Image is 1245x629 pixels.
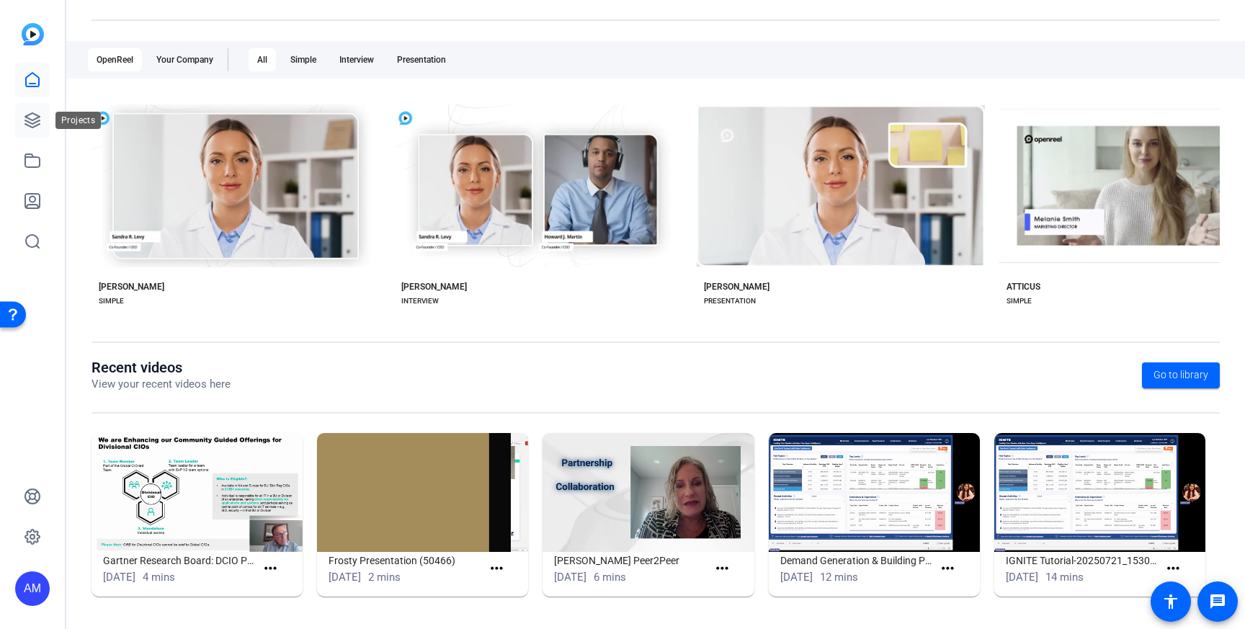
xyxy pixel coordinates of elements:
span: 6 mins [594,571,626,584]
h1: Recent videos [92,359,231,376]
div: Presentation [388,48,455,71]
img: Demand Generation & Building Pipeline Video [769,433,980,552]
span: 14 mins [1045,571,1084,584]
div: [PERSON_NAME] [99,281,164,293]
div: Projects [55,112,101,129]
div: AM [15,571,50,606]
mat-icon: accessibility [1162,593,1179,610]
div: Interview [331,48,383,71]
h1: Demand Generation & Building Pipeline Video [780,552,933,569]
mat-icon: more_horiz [939,560,957,578]
a: Go to library [1142,362,1220,388]
div: [PERSON_NAME] [704,281,769,293]
div: Your Company [148,48,222,71]
div: All [249,48,276,71]
mat-icon: more_horiz [262,560,280,578]
span: [DATE] [1006,571,1038,584]
mat-icon: more_horiz [1164,560,1182,578]
img: blue-gradient.svg [22,23,44,45]
span: [DATE] [329,571,361,584]
div: PRESENTATION [704,295,756,307]
h1: [PERSON_NAME] Peer2Peer [554,552,707,569]
img: Gartner Research Board: DCIO Product Update [92,433,303,552]
img: Tracy Orr Peer2Peer [543,433,754,552]
span: [DATE] [554,571,586,584]
mat-icon: message [1209,593,1226,610]
mat-icon: more_horiz [488,560,506,578]
span: 12 mins [820,571,858,584]
img: Frosty Presentation (50466) [317,433,528,552]
div: INTERVIEW [401,295,439,307]
div: ATTICUS [1007,281,1040,293]
div: OpenReel [88,48,142,71]
span: Go to library [1153,367,1208,383]
h1: Gartner Research Board: DCIO Product Update [103,552,256,569]
div: SIMPLE [1007,295,1032,307]
p: View your recent videos here [92,376,231,393]
h1: IGNITE Tutorial-20250721_153001-Meeting Recording [1006,552,1159,569]
span: [DATE] [780,571,813,584]
mat-icon: more_horiz [713,560,731,578]
span: 4 mins [143,571,175,584]
h1: Frosty Presentation (50466) [329,552,481,569]
img: IGNITE Tutorial-20250721_153001-Meeting Recording [994,433,1205,552]
span: [DATE] [103,571,135,584]
span: 2 mins [368,571,401,584]
div: Simple [282,48,325,71]
div: [PERSON_NAME] [401,281,467,293]
div: SIMPLE [99,295,124,307]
